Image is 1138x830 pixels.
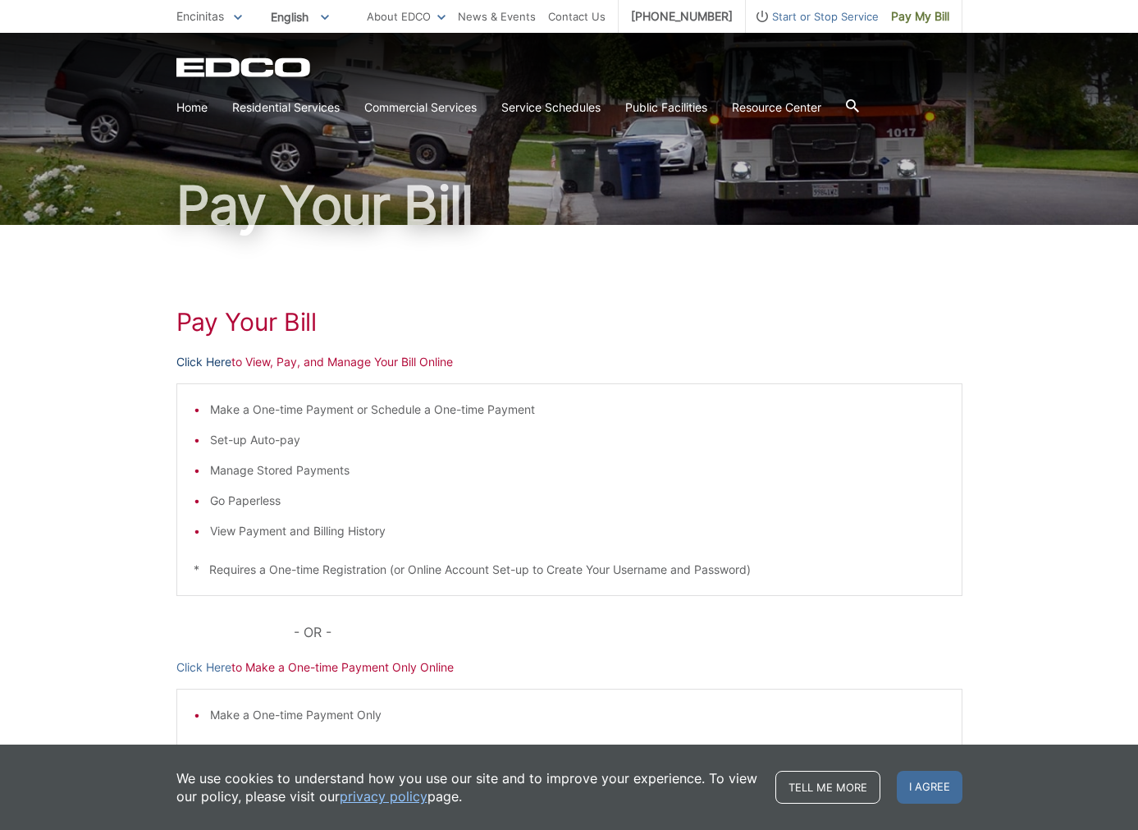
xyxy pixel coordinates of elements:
a: Residential Services [232,99,340,117]
a: Public Facilities [625,99,707,117]
a: Contact Us [548,7,606,25]
h1: Pay Your Bill [176,179,962,232]
p: We use cookies to understand how you use our site and to improve your experience. To view our pol... [176,769,759,805]
p: - OR - [294,621,962,644]
a: Resource Center [732,99,821,117]
a: Click Here [176,353,231,371]
a: About EDCO [367,7,446,25]
li: Manage Stored Payments [210,461,945,479]
p: * Requires a One-time Registration (or Online Account Set-up to Create Your Username and Password) [194,561,945,579]
li: Make a One-time Payment or Schedule a One-time Payment [210,401,945,419]
a: Service Schedules [501,99,601,117]
a: News & Events [458,7,536,25]
a: privacy policy [340,787,427,805]
a: Tell me more [775,771,880,804]
p: to View, Pay, and Manage Your Bill Online [176,353,962,371]
span: Pay My Bill [891,7,949,25]
a: Home [176,99,208,117]
li: View Payment and Billing History [210,522,945,540]
a: Commercial Services [364,99,477,117]
li: Make a One-time Payment Only [210,706,945,724]
h1: Pay Your Bill [176,307,962,337]
a: EDCD logo. Return to the homepage. [176,57,313,77]
li: Go Paperless [210,492,945,510]
p: to Make a One-time Payment Only Online [176,658,962,676]
span: Encinitas [176,9,224,23]
span: English [258,3,341,30]
li: Set-up Auto-pay [210,431,945,449]
a: Click Here [176,658,231,676]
